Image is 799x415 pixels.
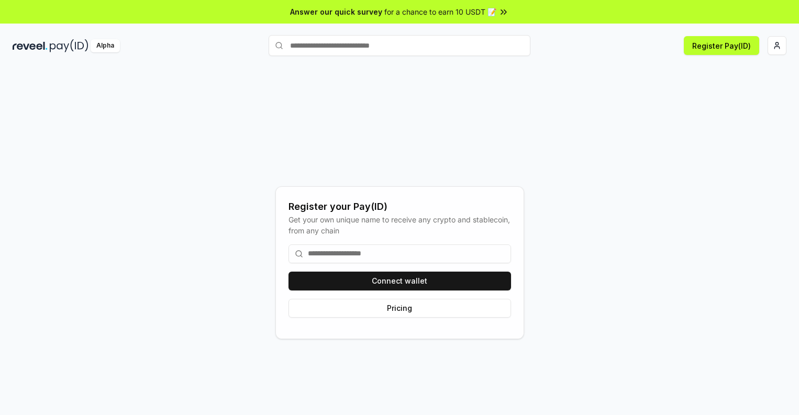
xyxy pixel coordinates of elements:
button: Connect wallet [288,272,511,290]
div: Alpha [91,39,120,52]
button: Pricing [288,299,511,318]
div: Register your Pay(ID) [288,199,511,214]
div: Get your own unique name to receive any crypto and stablecoin, from any chain [288,214,511,236]
span: Answer our quick survey [290,6,382,17]
img: reveel_dark [13,39,48,52]
img: pay_id [50,39,88,52]
button: Register Pay(ID) [684,36,759,55]
span: for a chance to earn 10 USDT 📝 [384,6,496,17]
